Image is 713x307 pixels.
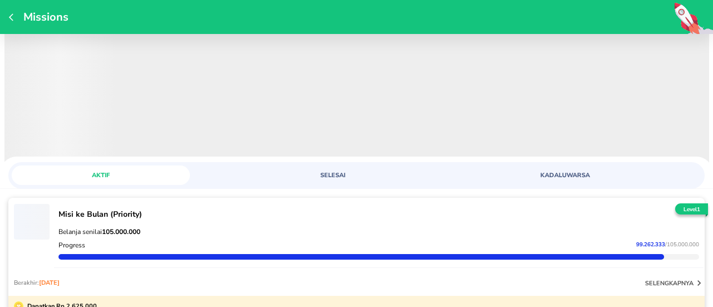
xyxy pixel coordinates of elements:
[58,227,140,236] span: Belanja senilai
[476,165,701,185] a: KADALUWARSA
[39,279,60,287] span: [DATE]
[58,241,85,250] p: Progress
[673,206,710,214] p: Level 1
[645,279,694,287] p: selengkapnya
[58,209,699,220] p: Misi ke Bulan (Priority)
[645,277,705,289] button: selengkapnya
[14,204,50,240] span: ‌
[636,241,665,248] span: 99.262.333
[14,203,50,239] button: ‌
[102,227,140,236] strong: 105.000.000
[18,171,183,179] span: AKTIF
[665,241,699,248] span: / 105.000.000
[4,34,709,173] button: ‌
[14,279,60,287] p: Berakhir:
[12,165,237,185] a: AKTIF
[244,165,470,185] a: SELESAI
[18,9,69,25] p: Missions
[8,162,705,185] div: loyalty mission tabs
[482,171,647,179] span: KADALUWARSA
[251,171,416,179] span: SELESAI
